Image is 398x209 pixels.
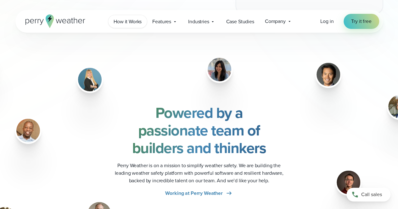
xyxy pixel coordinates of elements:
[78,68,102,91] img: Lisa Moore
[320,18,334,25] a: Log in
[16,119,40,142] img: Daniel Hodges
[337,171,360,194] img: Daniel Alvarez
[221,15,259,28] a: Case Studies
[346,188,390,201] a: Call sales
[110,162,289,184] p: Perry Weather is on a mission to simplify weather safety. We are building the leading weather saf...
[165,190,233,197] a: Working at Perry Weather
[188,18,209,25] span: Industries
[165,190,222,197] span: Working at Perry Weather
[226,18,254,25] span: Case Studies
[351,18,371,25] span: Try it free
[152,18,171,25] span: Features
[265,18,286,25] span: Company
[208,58,231,81] img: Saba Arif
[344,14,379,29] a: Try it free
[108,15,147,28] a: How it Works
[361,191,382,198] span: Call sales
[132,102,266,159] strong: Powered by a passionate team of builders and thinkers
[114,18,142,25] span: How it Works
